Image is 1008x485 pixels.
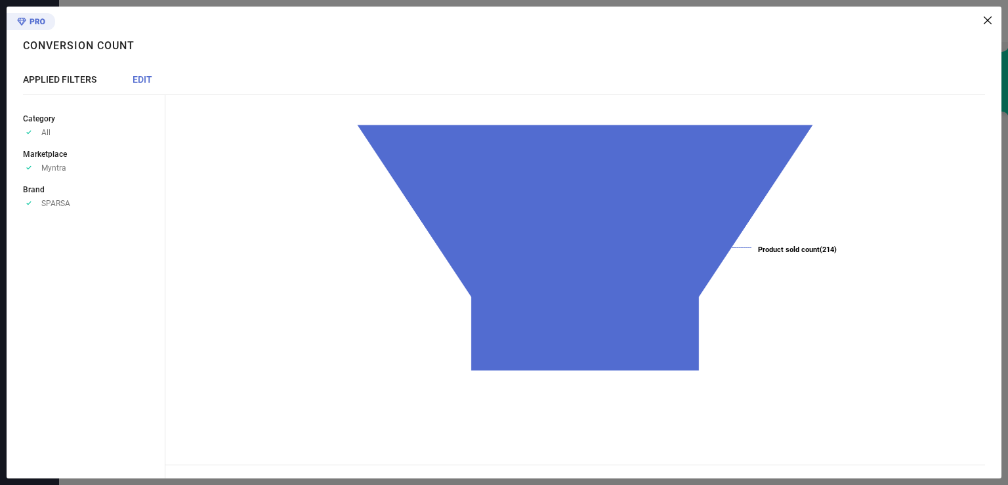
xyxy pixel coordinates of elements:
text: (214) [758,245,837,254]
span: Brand [23,185,45,194]
div: Premium [7,13,55,33]
span: APPLIED FILTERS [23,74,96,85]
span: SPARSA [41,199,70,208]
h1: Conversion Count [23,39,135,52]
span: Category [23,114,55,123]
span: Myntra [41,163,66,173]
span: Marketplace [23,150,67,159]
span: All [41,128,51,137]
span: EDIT [133,74,152,85]
tspan: Product sold count [758,245,820,254]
